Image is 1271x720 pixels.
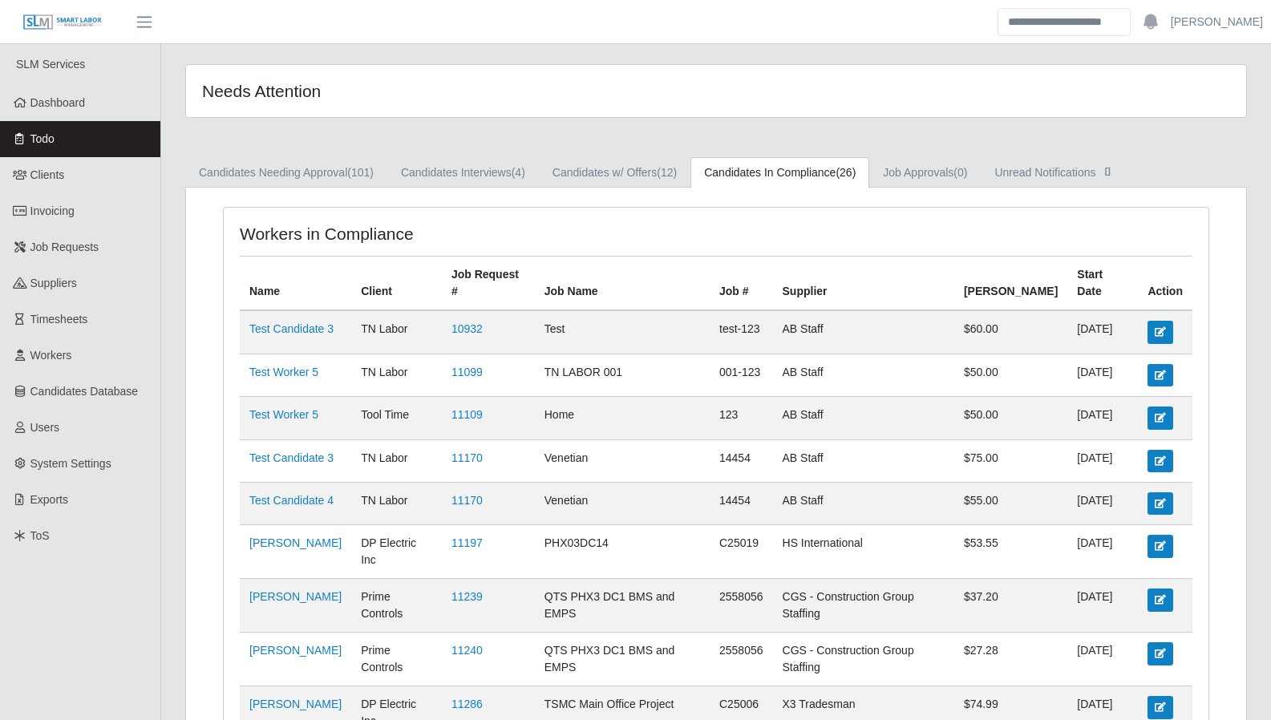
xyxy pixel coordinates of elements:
a: [PERSON_NAME] [249,644,342,657]
a: [PERSON_NAME] [249,590,342,603]
a: 11170 [451,451,483,464]
span: [] [1099,164,1115,177]
th: Job Name [535,257,710,311]
a: Candidates w/ Offers [539,157,690,188]
a: Test Candidate 3 [249,451,334,464]
th: [PERSON_NAME] [954,257,1067,311]
img: SLM Logo [22,14,103,31]
td: AB Staff [773,439,954,482]
a: 11170 [451,494,483,507]
a: Test Candidate 3 [249,322,334,335]
span: SLM Services [16,58,85,71]
td: TN Labor [351,439,442,482]
a: 10932 [451,322,483,335]
td: [DATE] [1067,482,1138,524]
td: CGS - Construction Group Staffing [773,633,954,686]
a: Test Candidate 4 [249,494,334,507]
span: Invoicing [30,204,75,217]
td: Test [535,310,710,354]
a: [PERSON_NAME] [249,536,342,549]
span: (101) [347,166,374,179]
td: $75.00 [954,439,1067,482]
td: QTS PHX3 DC1 BMS and EMPS [535,579,710,633]
td: 2558056 [710,579,773,633]
span: Workers [30,349,72,362]
td: TN Labor [351,354,442,396]
td: AB Staff [773,310,954,354]
span: Todo [30,132,55,145]
td: 123 [710,397,773,439]
a: 11286 [451,698,483,710]
th: Client [351,257,442,311]
a: 11197 [451,536,483,549]
span: Clients [30,168,65,181]
a: 11109 [451,408,483,421]
th: Job Request # [442,257,535,311]
a: Unread Notifications [981,157,1129,188]
td: [DATE] [1067,397,1138,439]
span: (26) [836,166,856,179]
td: Tool Time [351,397,442,439]
td: TN Labor [351,310,442,354]
span: (0) [953,166,967,179]
td: Venetian [535,439,710,482]
a: [PERSON_NAME] [1171,14,1263,30]
td: [DATE] [1067,439,1138,482]
td: TN Labor [351,482,442,524]
a: 11240 [451,644,483,657]
td: Prime Controls [351,579,442,633]
th: Name [240,257,351,311]
td: CGS - Construction Group Staffing [773,579,954,633]
h4: Needs Attention [202,81,617,101]
td: PHX03DC14 [535,525,710,579]
h4: Workers in Compliance [240,224,623,244]
td: [DATE] [1067,633,1138,686]
a: Test Worker 5 [249,366,318,378]
td: $55.00 [954,482,1067,524]
a: 11099 [451,366,483,378]
span: (12) [657,166,677,179]
a: [PERSON_NAME] [249,698,342,710]
td: 14454 [710,439,773,482]
a: Candidates Needing Approval [185,157,387,188]
td: Home [535,397,710,439]
td: HS International [773,525,954,579]
td: [DATE] [1067,354,1138,396]
td: $50.00 [954,397,1067,439]
td: Venetian [535,482,710,524]
td: AB Staff [773,354,954,396]
span: Timesheets [30,313,88,326]
td: AB Staff [773,397,954,439]
a: Candidates In Compliance [690,157,869,188]
td: [DATE] [1067,525,1138,579]
td: $50.00 [954,354,1067,396]
td: $27.28 [954,633,1067,686]
th: Job # [710,257,773,311]
td: test-123 [710,310,773,354]
a: 11239 [451,590,483,603]
td: AB Staff [773,482,954,524]
span: Dashboard [30,96,86,109]
a: Test Worker 5 [249,408,318,421]
th: Action [1138,257,1192,311]
input: Search [998,8,1131,36]
td: [DATE] [1067,310,1138,354]
td: $60.00 [954,310,1067,354]
span: System Settings [30,457,111,470]
td: 2558056 [710,633,773,686]
span: ToS [30,529,50,542]
th: Start Date [1067,257,1138,311]
span: Job Requests [30,241,99,253]
td: Prime Controls [351,633,442,686]
a: Candidates Interviews [387,157,539,188]
td: 14454 [710,482,773,524]
td: [DATE] [1067,579,1138,633]
th: Supplier [773,257,954,311]
td: TN LABOR 001 [535,354,710,396]
td: $53.55 [954,525,1067,579]
td: DP Electric Inc [351,525,442,579]
span: Suppliers [30,277,77,289]
span: Candidates Database [30,385,139,398]
td: QTS PHX3 DC1 BMS and EMPS [535,633,710,686]
td: C25019 [710,525,773,579]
